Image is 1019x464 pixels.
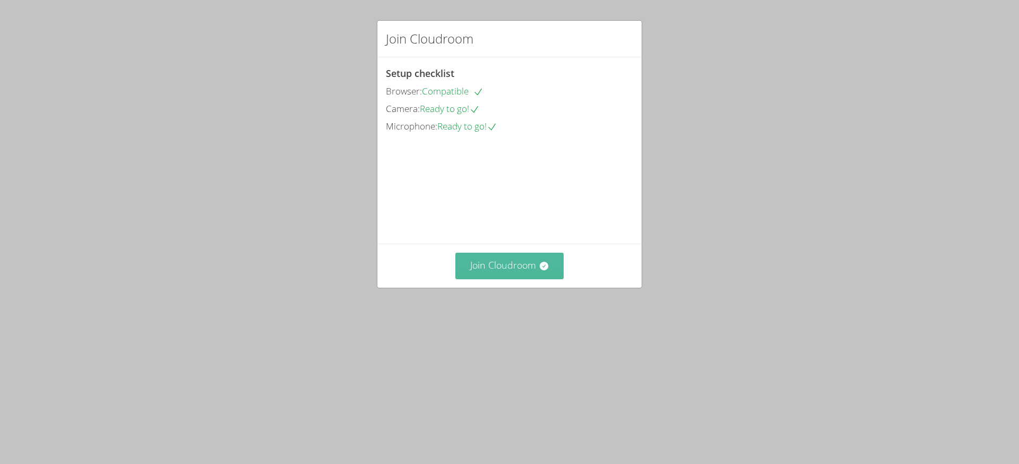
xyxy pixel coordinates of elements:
[420,102,480,115] span: Ready to go!
[386,67,454,80] span: Setup checklist
[437,120,497,132] span: Ready to go!
[386,29,473,48] h2: Join Cloudroom
[422,85,483,97] span: Compatible
[386,85,422,97] span: Browser:
[386,120,437,132] span: Microphone:
[386,102,420,115] span: Camera:
[455,253,564,279] button: Join Cloudroom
